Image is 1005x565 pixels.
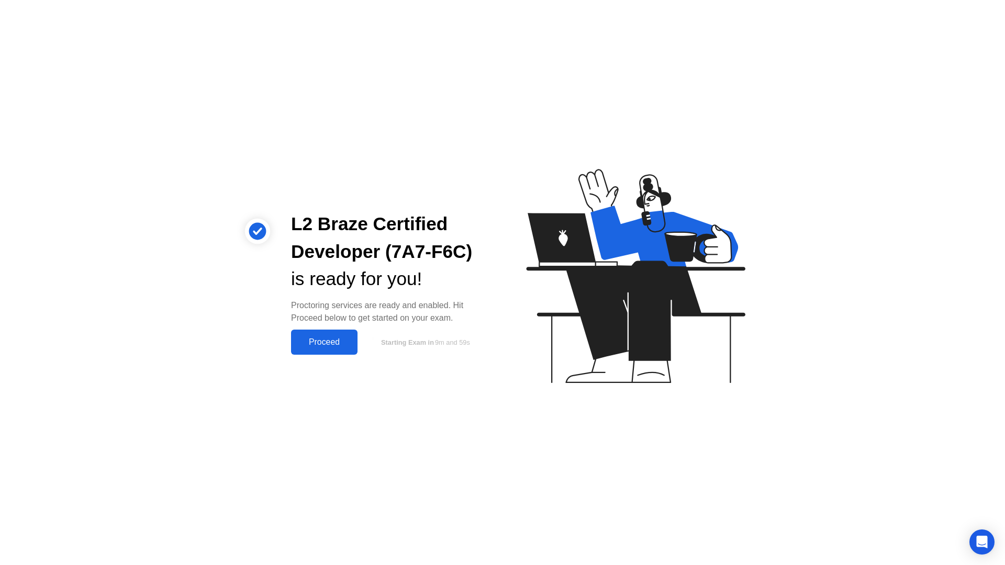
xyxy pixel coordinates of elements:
[291,299,486,324] div: Proctoring services are ready and enabled. Hit Proceed below to get started on your exam.
[291,265,486,293] div: is ready for you!
[291,330,358,355] button: Proceed
[969,529,995,555] div: Open Intercom Messenger
[435,338,470,346] span: 9m and 59s
[291,210,486,266] div: L2 Braze Certified Developer (7A7-F6C)
[363,332,486,352] button: Starting Exam in9m and 59s
[294,337,354,347] div: Proceed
